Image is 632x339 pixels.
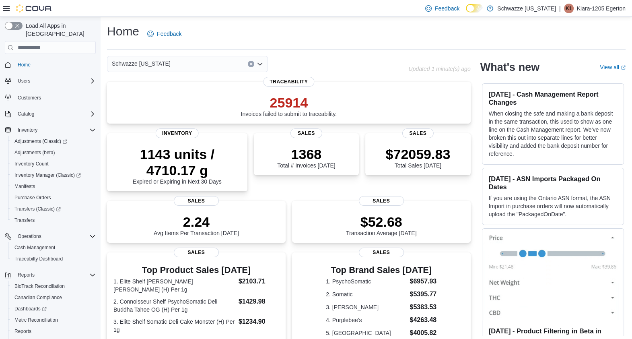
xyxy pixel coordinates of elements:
a: Manifests [11,182,38,191]
a: Dashboards [11,304,50,314]
button: Traceabilty Dashboard [8,253,99,265]
button: Cash Management [8,242,99,253]
span: Sales [174,248,219,257]
dt: 4. Purplebee's [326,316,406,324]
a: BioTrack Reconciliation [11,281,68,291]
a: Transfers (Classic) [11,204,64,214]
p: 2.24 [154,214,239,230]
p: | [559,4,561,13]
span: Purchase Orders [11,193,96,203]
p: 1368 [277,146,335,162]
span: Sales [174,196,219,206]
button: Customers [2,91,99,103]
button: BioTrack Reconciliation [8,281,99,292]
h1: Home [107,23,139,39]
p: $72059.83 [385,146,450,162]
a: Dashboards [8,303,99,314]
span: Inventory Manager (Classic) [14,172,81,178]
p: Schwazze [US_STATE] [497,4,556,13]
button: Operations [14,232,45,241]
button: Reports [2,269,99,281]
span: Transfers (Classic) [11,204,96,214]
h2: What's new [480,61,539,74]
a: Feedback [422,0,463,17]
dd: $1429.98 [239,297,279,306]
span: Sales [290,128,322,138]
button: Inventory [14,125,41,135]
span: Adjustments (beta) [11,148,96,157]
span: Load All Apps in [GEOGRAPHIC_DATA] [23,22,96,38]
p: When closing the safe and making a bank deposit in the same transaction, this used to show as one... [489,110,617,158]
h3: [DATE] - ASN Imports Packaged On Dates [489,175,617,191]
div: Transaction Average [DATE] [346,214,417,236]
a: Home [14,60,34,70]
button: Inventory Count [8,158,99,169]
dt: 5. [GEOGRAPHIC_DATA] [326,329,406,337]
button: Catalog [14,109,37,119]
span: Dashboards [11,304,96,314]
span: K1 [566,4,572,13]
dd: $5395.77 [410,289,436,299]
button: Clear input [248,61,254,67]
dt: 2. Connoisseur Shelf PsychoSomatic Deli Buddha Tahoe OG (H) Per 1g [113,298,235,314]
span: Reports [14,270,96,280]
div: Kiara-1205 Egerton [564,4,574,13]
dt: 1. Elite Shelf [PERSON_NAME] [PERSON_NAME] (H) Per 1g [113,277,235,294]
span: Feedback [157,30,181,38]
span: BioTrack Reconciliation [14,283,65,289]
a: Adjustments (Classic) [8,136,99,147]
span: Reports [11,327,96,336]
a: Inventory Manager (Classic) [11,170,84,180]
span: Schwazze [US_STATE] [112,59,171,68]
p: $52.68 [346,214,417,230]
div: Total Sales [DATE] [385,146,450,169]
button: Inventory [2,124,99,136]
span: Metrc Reconciliation [11,315,96,325]
dd: $4005.82 [410,328,436,338]
p: If you are using the Ontario ASN format, the ASN Import in purchase orders will now automatically... [489,194,617,218]
a: Metrc Reconciliation [11,315,61,325]
span: Operations [14,232,96,241]
a: Feedback [144,26,185,42]
dt: 2. Somatic [326,290,406,298]
p: 1143 units / 4710.17 g [113,146,241,178]
div: Expired or Expiring in Next 30 Days [113,146,241,185]
a: Inventory Manager (Classic) [8,169,99,181]
span: Users [18,78,30,84]
button: Transfers [8,215,99,226]
span: Transfers [11,215,96,225]
span: Catalog [14,109,96,119]
button: Operations [2,231,99,242]
dd: $6957.93 [410,277,436,286]
span: Inventory [14,125,96,135]
a: Cash Management [11,243,58,252]
div: Invoices failed to submit to traceability. [241,95,337,117]
a: Customers [14,93,44,103]
span: Operations [18,233,41,240]
input: Dark Mode [466,4,483,12]
span: Inventory [156,128,199,138]
button: Metrc Reconciliation [8,314,99,326]
span: Adjustments (beta) [14,149,55,156]
button: Open list of options [257,61,263,67]
dd: $4263.48 [410,315,436,325]
h3: [DATE] - Cash Management Report Changes [489,90,617,106]
button: Purchase Orders [8,192,99,203]
span: Cash Management [11,243,96,252]
a: View allExternal link [600,64,626,70]
a: Canadian Compliance [11,293,65,302]
span: Inventory [18,127,37,133]
span: Reports [18,272,35,278]
span: Inventory Count [14,161,49,167]
span: Feedback [435,4,459,12]
span: Purchase Orders [14,194,51,201]
span: Home [14,60,96,70]
span: Adjustments (Classic) [11,136,96,146]
span: Home [18,62,31,68]
dd: $5383.53 [410,302,436,312]
span: Customers [18,95,41,101]
span: Transfers [14,217,35,223]
span: Sales [359,248,404,257]
p: Updated 1 minute(s) ago [408,66,470,72]
button: Catalog [2,108,99,120]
